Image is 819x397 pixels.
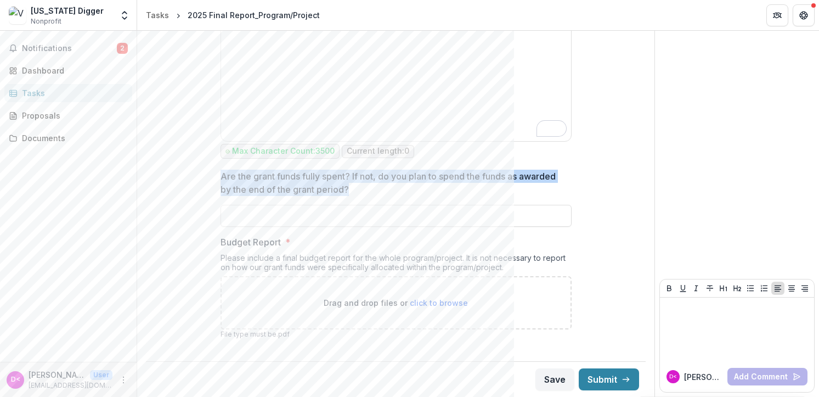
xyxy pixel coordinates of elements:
[142,7,324,23] nav: breadcrumb
[221,236,281,249] p: Budget Report
[579,368,639,390] button: Submit
[669,374,677,379] div: Dustin Byerly <dbyerly@vtdigger.org>
[676,282,690,295] button: Underline
[117,43,128,54] span: 2
[22,65,123,76] div: Dashboard
[221,329,572,339] p: File type must be .pdf
[684,371,723,383] p: [PERSON_NAME]
[142,7,173,23] a: Tasks
[4,40,132,57] button: Notifications2
[117,4,132,26] button: Open entity switcher
[90,370,112,380] p: User
[703,282,716,295] button: Strike
[771,282,784,295] button: Align Left
[31,5,104,16] div: [US_STATE] Digger
[717,282,730,295] button: Heading 1
[232,147,335,156] p: Max Character Count: 3500
[663,282,676,295] button: Bold
[146,9,169,21] div: Tasks
[766,4,788,26] button: Partners
[4,84,132,102] a: Tasks
[9,7,26,24] img: Vermont Digger
[535,368,574,390] button: Save
[31,16,61,26] span: Nonprofit
[221,170,565,196] p: Are the grant funds fully spent? If not, do you plan to spend the funds as awarded by the end of ...
[22,87,123,99] div: Tasks
[22,132,123,144] div: Documents
[22,44,117,53] span: Notifications
[410,298,468,307] span: click to browse
[29,369,86,381] p: [PERSON_NAME] <[EMAIL_ADDRESS][DOMAIN_NAME]>
[744,282,757,295] button: Bullet List
[727,368,807,385] button: Add Comment
[758,282,771,295] button: Ordered List
[11,376,20,383] div: Dustin Byerly <dbyerly@vtdigger.org>
[347,147,409,156] p: Current length: 0
[4,107,132,125] a: Proposals
[188,9,320,21] div: 2025 Final Report_Program/Project
[4,129,132,147] a: Documents
[793,4,815,26] button: Get Help
[324,297,468,309] p: Drag and drop files or
[4,61,132,80] a: Dashboard
[117,373,130,387] button: More
[798,282,811,295] button: Align Right
[22,110,123,121] div: Proposals
[29,381,112,390] p: [EMAIL_ADDRESS][DOMAIN_NAME]
[690,282,703,295] button: Italicize
[731,282,744,295] button: Heading 2
[221,253,572,276] div: Please include a final budget report for the whole program/project. It is not necessary to report...
[785,282,798,295] button: Align Center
